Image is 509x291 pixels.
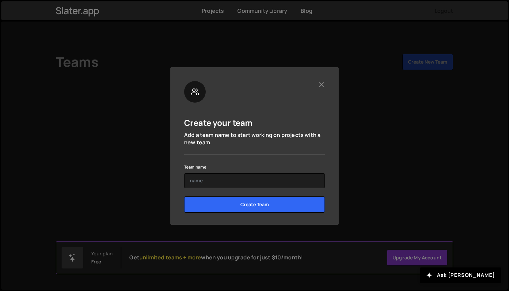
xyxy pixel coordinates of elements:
input: Create Team [184,196,325,213]
input: name [184,173,325,188]
h5: Create your team [184,117,253,128]
label: Team name [184,164,206,171]
p: Add a team name to start working on projects with a new team. [184,131,325,146]
button: Ask [PERSON_NAME] [420,267,501,283]
button: Close [318,81,325,88]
